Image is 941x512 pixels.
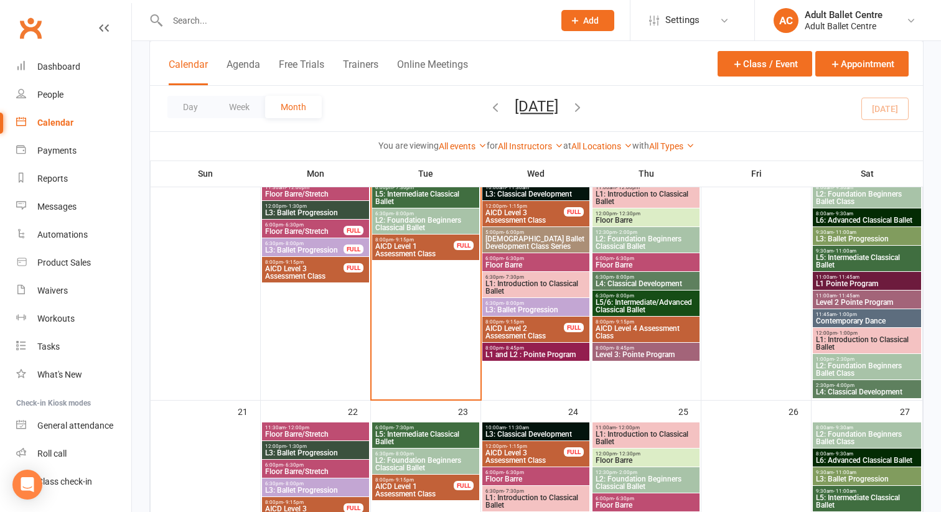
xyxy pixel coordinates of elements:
[833,451,853,457] span: - 9:30am
[595,431,697,445] span: L1: Introduction to Classical Ballet
[227,58,260,85] button: Agenda
[774,8,798,33] div: AC
[213,96,265,118] button: Week
[833,248,856,254] span: - 11:00am
[16,109,131,137] a: Calendar
[815,336,919,351] span: L1: Introduction to Classical Ballet
[487,141,498,151] strong: for
[265,246,344,254] span: L3: Ballet Progression
[507,203,527,209] span: - 1:15pm
[265,96,322,118] button: Month
[283,481,304,486] span: - 8:00pm
[833,470,856,475] span: - 11:00am
[815,494,919,509] span: L5: Intermediate Classical Ballet
[563,141,571,151] strong: at
[595,501,697,509] span: Floor Barre
[815,451,919,457] span: 8:00am
[37,342,60,351] div: Tasks
[37,286,68,296] div: Waivers
[265,185,367,190] span: 11:30am
[485,431,587,438] span: L3: Classical Development
[815,230,919,235] span: 9:30am
[595,185,697,190] span: 11:00am
[815,475,919,483] span: L3: Ballet Progression
[571,141,632,151] a: All Locations
[617,211,640,216] span: - 12:30pm
[265,425,367,431] span: 11:30am
[833,185,853,190] span: - 9:30am
[595,190,697,205] span: L1: Introduction to Classical Ballet
[283,462,304,468] span: - 6:30pm
[283,222,304,228] span: - 6:30pm
[16,221,131,249] a: Automations
[815,457,919,464] span: L6: Advanced Classical Ballet
[485,256,587,261] span: 6:00pm
[564,323,584,332] div: FULL
[16,440,131,468] a: Roll call
[375,243,454,258] span: AICD Level 1 Assessment Class
[507,444,527,449] span: - 1:15pm
[265,449,367,457] span: L3: Ballet Progression
[595,470,697,475] span: 12:30pm
[595,425,697,431] span: 11:00am
[815,299,919,306] span: Level 2 Pointe Program
[701,161,812,187] th: Fri
[265,481,367,486] span: 6:30pm
[595,261,697,269] span: Floor Barre
[485,274,587,280] span: 6:30pm
[279,58,324,85] button: Free Trials
[397,58,468,85] button: Online Meetings
[503,470,524,475] span: - 6:30pm
[815,51,909,77] button: Appointment
[815,190,919,205] span: L2: Foundation Beginners Ballet Class
[649,141,695,151] a: All Types
[485,488,587,494] span: 6:30pm
[591,161,701,187] th: Thu
[375,190,477,205] span: L5: Intermediate Classical Ballet
[151,161,261,187] th: Sun
[348,401,370,421] div: 22
[815,293,919,299] span: 11:00am
[37,449,67,458] div: Roll call
[718,51,812,77] button: Class / Event
[37,370,82,379] div: What's New
[286,444,307,449] span: - 1:30pm
[614,319,634,325] span: - 9:15pm
[261,161,371,187] th: Mon
[16,305,131,333] a: Workouts
[815,388,919,396] span: L4: Classical Development
[815,317,919,325] span: Contemporary Dance
[833,230,856,235] span: - 11:00am
[485,494,587,509] span: L1: Introduction to Classical Ballet
[375,483,454,498] span: AICD Level 1 Assessment Class
[815,383,919,388] span: 2:30pm
[16,193,131,221] a: Messages
[485,209,564,224] span: AICD Level 3 Assessment Class
[498,141,563,151] a: All Instructors
[833,211,853,216] span: - 9:30am
[485,319,564,325] span: 8:00pm
[286,203,307,209] span: - 1:30pm
[37,90,63,100] div: People
[815,425,919,431] span: 8:00am
[485,185,587,190] span: 10:00am
[485,475,587,483] span: Floor Barre
[37,230,88,240] div: Automations
[283,259,304,265] span: - 9:15pm
[815,362,919,377] span: L2: Foundation Beginners Ballet Class
[815,248,919,254] span: 9:30am
[344,226,363,235] div: FULL
[836,293,859,299] span: - 11:45am
[375,216,477,231] span: L2: Foundation Beginners Classical Ballet
[16,412,131,440] a: General attendance kiosk mode
[265,259,344,265] span: 8:00pm
[614,345,634,351] span: - 8:45pm
[503,488,524,494] span: - 7:30pm
[454,481,474,490] div: FULL
[836,312,857,317] span: - 1:00pm
[393,477,414,483] span: - 9:15pm
[265,222,344,228] span: 6:00pm
[564,207,584,216] div: FULL
[515,98,558,115] button: [DATE]
[812,161,923,187] th: Sat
